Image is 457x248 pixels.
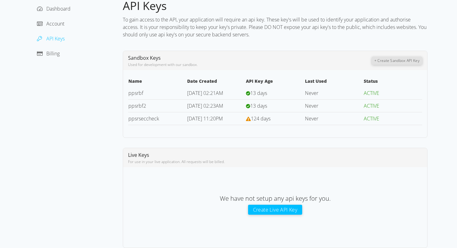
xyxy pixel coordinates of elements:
[46,20,64,27] span: Account
[187,90,223,96] span: [DATE] 02:21AM
[305,102,318,109] span: Never
[46,35,65,42] span: API Keys
[128,90,143,96] a: ppsrbf
[46,50,60,57] span: Billing
[364,102,379,109] span: ACTIVE
[37,50,60,57] a: Billing
[364,115,379,122] span: ACTIVE
[251,115,270,122] span: 124 days
[128,62,372,68] div: Used for development with our sandbox.
[46,5,71,12] span: Dashboard
[187,115,223,122] span: [DATE] 11:20PM
[128,54,161,61] span: Sandbox Keys
[128,159,422,165] div: For use in your live application. All requests will be billed.
[37,35,65,42] a: API Keys
[372,57,422,65] button: + Create Sandbox API Key
[37,5,71,12] a: Dashboard
[363,77,422,87] th: Status
[305,77,363,87] th: Last Used
[220,194,331,203] span: We have not setup any api keys for you.
[187,77,246,87] th: Date Created
[187,102,223,109] span: [DATE] 02:23AM
[128,77,187,87] th: Name
[364,90,379,96] span: ACTIVE
[128,115,159,122] a: ppsrseccheck
[246,77,304,87] th: API Key Age
[123,13,427,41] div: To gain access to the API, your application will require an api key. These key's will be used to ...
[250,90,267,96] span: 13 days
[37,20,64,27] a: Account
[250,102,267,109] span: 13 days
[305,90,318,96] span: Never
[305,115,318,122] span: Never
[128,152,149,158] span: Live Keys
[248,205,302,215] button: Create Live API Key
[128,102,146,109] a: ppsrbf2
